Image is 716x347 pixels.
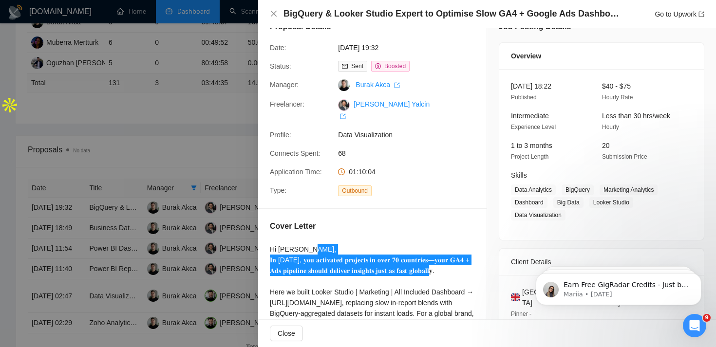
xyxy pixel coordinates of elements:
span: Dashboard [511,197,547,208]
span: Data Analytics [511,184,556,195]
button: Close [270,10,278,18]
span: Overview [511,51,541,61]
span: export [340,113,346,119]
iframe: Intercom live chat [683,314,706,337]
h5: Cover Letter [270,220,316,232]
span: 9 [703,314,711,322]
span: Big Data [553,197,584,208]
h4: BigQuery & Looker Studio Expert to Optimise Slow GA4 + Google Ads Dashboard (Pre-Blended Data) [283,8,620,20]
span: Data Visualization [511,210,565,220]
span: close [270,10,278,18]
span: [DATE] 18:22 [511,82,551,90]
a: Burak Akca export [356,81,400,89]
span: Type: [270,186,286,194]
span: Outbound [338,185,372,196]
span: Project Length [511,153,548,160]
span: 1 to 3 months [511,142,552,149]
span: Experience Level [511,124,556,130]
span: export [394,82,400,88]
span: 20 [602,142,610,149]
span: $40 - $75 [602,82,631,90]
span: dollar [375,63,381,69]
span: Skills [511,171,527,179]
span: 68 [338,148,484,159]
a: [PERSON_NAME] Yalcin export [338,100,430,120]
img: 🇬🇧 [511,292,520,303]
span: Connects Spent: [270,149,320,157]
span: Submission Price [602,153,647,160]
span: clock-circle [338,168,345,175]
span: Intermediate [511,112,549,120]
span: Close [278,328,295,339]
span: [DATE] 19:32 [338,42,484,53]
span: Manager: [270,81,299,89]
span: 01:10:04 [349,168,376,176]
span: Status: [270,62,291,70]
a: Go to Upworkexport [655,10,704,18]
button: Close [270,326,303,341]
span: Hourly [602,124,619,130]
span: Data Visualization [338,129,484,140]
span: Application Time: [270,168,322,176]
span: Looker Studio [589,197,633,208]
span: Sent [351,63,363,70]
span: Less than 30 hrs/week [602,112,670,120]
iframe: Intercom notifications message [521,253,716,321]
span: Pinner - [511,310,531,317]
span: export [698,11,704,17]
span: mail [342,63,348,69]
div: Client Details [511,249,692,275]
span: Date: [270,44,286,52]
span: BigQuery [562,184,594,195]
span: Marketing Analytics [600,184,658,195]
span: Profile: [270,131,291,139]
span: Boosted [384,63,406,70]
